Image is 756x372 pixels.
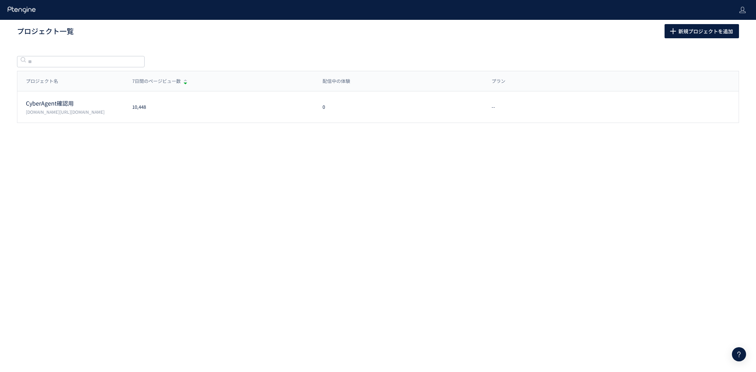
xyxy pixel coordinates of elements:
[665,24,739,38] button: 新規プロジェクトを追加
[26,99,124,107] p: CyberAgent確認用
[483,104,632,111] div: --
[314,104,483,111] div: 0
[17,26,649,36] h1: プロジェクト一覧
[492,78,505,85] span: プラン
[323,78,350,85] span: 配信中の体験
[678,24,733,38] span: 新規プロジェクトを追加
[26,109,124,115] p: www.saishunkan.co.jp/,domo-tenpo.resv.jp
[124,104,314,111] div: 10,448
[26,78,58,85] span: プロジェクト名
[132,78,181,85] span: 7日間のページビュー数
